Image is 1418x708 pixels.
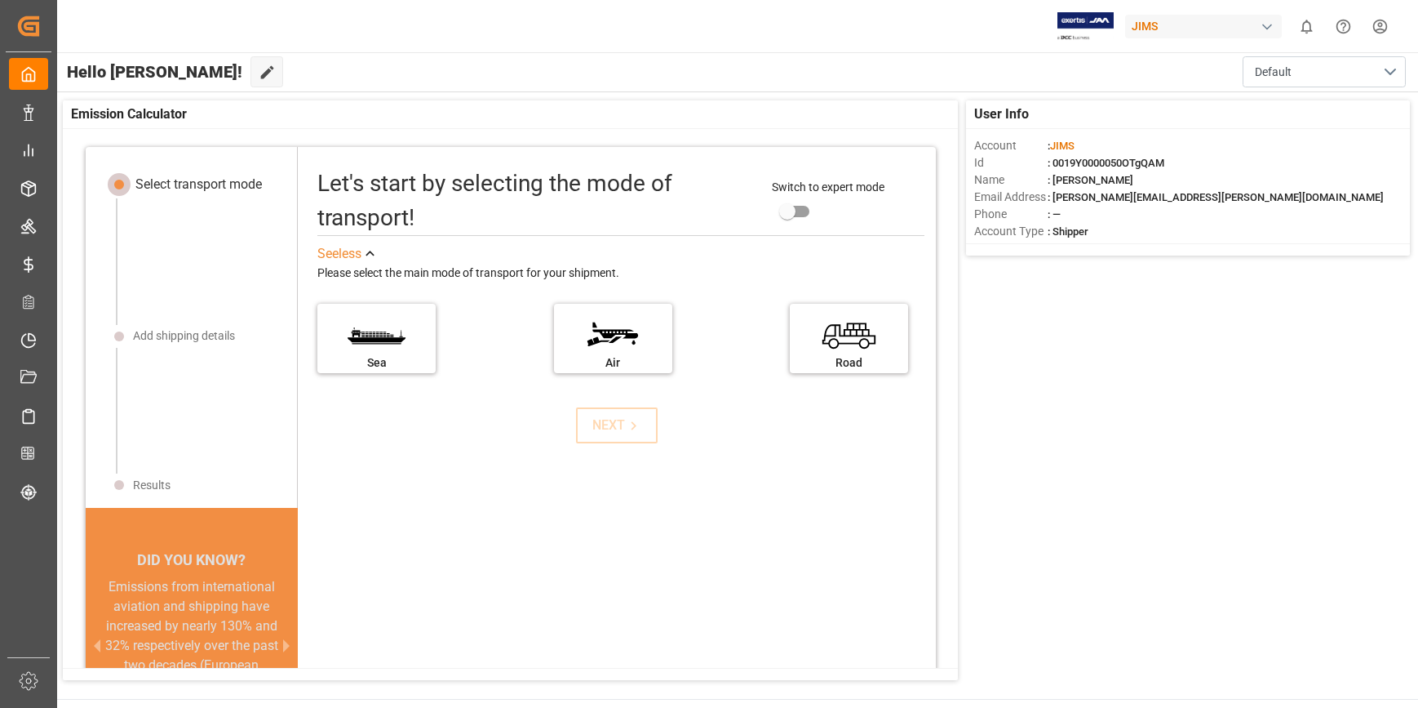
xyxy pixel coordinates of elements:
[1243,56,1406,87] button: open menu
[1057,12,1114,41] img: Exertis%20JAM%20-%20Email%20Logo.jpg_1722504956.jpg
[71,105,187,124] span: Emission Calculator
[562,354,664,372] div: Air
[133,327,235,345] div: Add shipping details
[974,206,1048,223] span: Phone
[133,477,171,494] div: Results
[974,189,1048,206] span: Email Address
[1325,8,1362,45] button: Help Center
[86,543,299,577] div: DID YOU KNOW?
[1048,157,1164,169] span: : 0019Y0000050OTgQAM
[1125,11,1288,42] button: JIMS
[974,137,1048,154] span: Account
[974,105,1029,124] span: User Info
[67,56,242,87] span: Hello [PERSON_NAME]!
[592,416,642,435] div: NEXT
[326,354,428,372] div: Sea
[317,264,924,283] div: Please select the main mode of transport for your shipment.
[1048,140,1075,152] span: :
[576,407,658,443] button: NEXT
[317,244,361,264] div: See less
[1125,15,1282,38] div: JIMS
[1048,208,1061,220] span: : —
[1048,225,1088,238] span: : Shipper
[974,154,1048,171] span: Id
[135,175,262,194] div: Select transport mode
[1050,140,1075,152] span: JIMS
[772,180,884,194] span: Switch to expert mode
[1288,8,1325,45] button: show 0 new notifications
[974,223,1048,240] span: Account Type
[798,354,900,372] div: Road
[317,167,755,235] div: Let's start by selecting the mode of transport!
[1255,64,1292,81] span: Default
[1048,174,1133,186] span: : [PERSON_NAME]
[105,577,279,695] div: Emissions from international aviation and shipping have increased by nearly 130% and 32% respecti...
[1048,191,1384,203] span: : [PERSON_NAME][EMAIL_ADDRESS][PERSON_NAME][DOMAIN_NAME]
[974,171,1048,189] span: Name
